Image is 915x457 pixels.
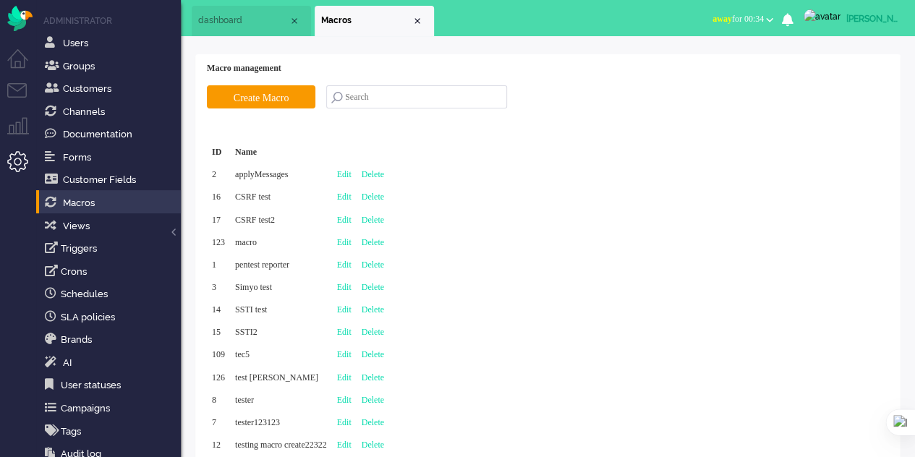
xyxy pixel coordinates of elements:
a: Delete [362,215,384,225]
div: SSTI test [230,299,332,321]
b: Macro management [207,63,281,73]
div: testing macro create22322 [230,434,332,456]
div: tester [230,389,332,411]
a: Edit [337,372,352,383]
a: Macros [42,195,181,210]
span: Users [63,38,88,48]
a: Schedules [42,286,181,302]
div: pentest reporter [230,254,332,276]
span: Views [63,221,90,231]
img: flow_omnibird.svg [7,6,33,31]
div: Close tab [412,15,423,27]
a: Channels [42,103,181,119]
a: Edit [337,215,352,225]
a: Customers [42,80,181,96]
div: tester123123 [230,411,332,434]
a: Groups [42,58,181,74]
a: Views [42,218,181,234]
a: SLA policies [42,309,181,325]
a: Triggers [42,240,181,256]
div: Close tab [289,15,300,27]
a: Delete [362,304,384,315]
a: Edit [337,417,352,427]
span: Customers [63,83,111,94]
div: macro [230,231,332,254]
a: Edit [337,169,352,179]
a: Customer Fields [42,171,181,187]
div: 17 [207,209,230,231]
a: Edit [337,237,352,247]
span: away [712,14,732,24]
div: 8 [207,389,230,411]
li: macros [315,6,434,36]
input: Create Macro [207,85,315,108]
li: Dashboard menu [7,49,40,82]
a: Delete [362,192,384,202]
a: Delete [362,237,384,247]
div: 16 [207,186,230,208]
a: Edit [337,349,352,359]
div: test [PERSON_NAME] [230,367,332,389]
a: Edit [337,327,352,337]
button: awayfor 00:34 [704,9,782,30]
li: Administrator [43,14,181,27]
div: ID [207,141,230,163]
a: [PERSON_NAME] [801,9,901,24]
div: CSRF test [230,186,332,208]
div: Name [230,141,332,163]
a: Delete [362,395,384,405]
a: Brands [42,331,181,347]
div: Simyo test [230,276,332,299]
input: Search [326,85,507,108]
a: Forms [42,149,181,165]
a: Tags [42,423,181,439]
a: Delete [362,260,384,270]
a: Campaigns [42,400,181,416]
span: for 00:34 [712,14,764,24]
div: 15 [207,321,230,343]
div: 7 [207,411,230,434]
a: Documentation [42,126,181,142]
a: Ai [42,354,181,370]
a: Delete [362,327,384,337]
div: SSTI2 [230,321,332,343]
a: Edit [337,260,352,270]
a: Edit [337,440,352,450]
a: User statuses [42,377,181,393]
span: Macros [321,14,412,27]
li: Tickets menu [7,83,40,116]
div: 1 [207,254,230,276]
div: applyMessages [230,163,332,186]
li: Admin menu [7,151,40,184]
span: Channels [63,106,105,117]
a: Delete [362,169,384,179]
li: awayfor 00:34 [704,4,782,36]
a: Delete [362,440,384,450]
div: 3 [207,276,230,299]
div: tec5 [230,343,332,366]
div: 126 [207,367,230,389]
div: 2 [207,163,230,186]
span: Documentation [63,129,132,140]
a: Edit [337,192,352,202]
span: Customer Fields [63,174,136,185]
a: Delete [362,282,384,292]
a: Users [42,35,181,51]
div: CSRF test2 [230,209,332,231]
span: dashboard [198,14,289,27]
div: 14 [207,299,230,321]
a: Crons [42,263,181,279]
div: [PERSON_NAME] [846,12,901,26]
a: Edit [337,395,352,405]
img: avatar [804,9,840,24]
span: Groups [63,61,95,72]
li: Supervisor menu [7,117,40,150]
span: AI [63,357,72,368]
span: Macros [63,197,95,208]
li: Dashboard [192,6,311,36]
a: Delete [362,349,384,359]
a: Omnidesk [7,9,33,20]
a: Delete [362,372,384,383]
a: Delete [362,417,384,427]
div: 109 [207,343,230,366]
